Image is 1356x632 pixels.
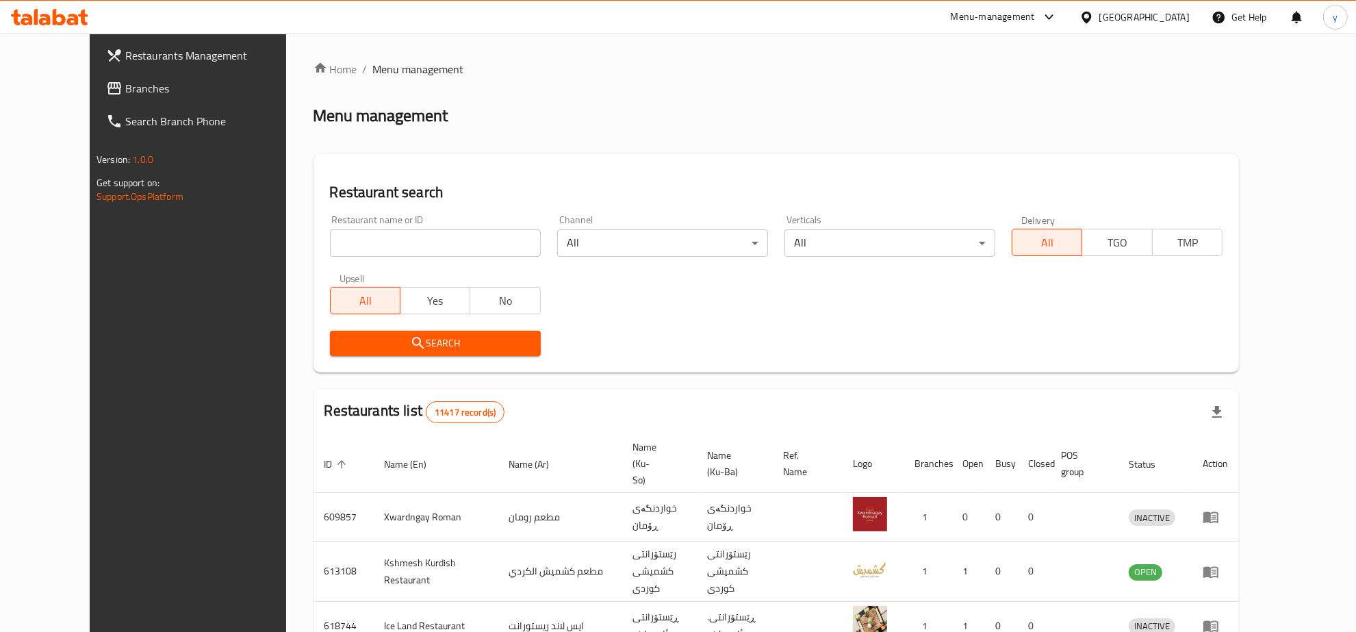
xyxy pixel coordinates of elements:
[984,493,1017,542] td: 0
[400,287,470,314] button: Yes
[470,287,540,314] button: No
[330,229,541,257] input: Search for restaurant name or ID..
[1129,564,1162,580] span: OPEN
[330,287,400,314] button: All
[1061,447,1101,480] span: POS group
[1018,233,1077,253] span: All
[509,456,567,472] span: Name (Ar)
[132,151,153,168] span: 1.0.0
[904,435,951,493] th: Branches
[1129,509,1175,526] div: INACTIVE
[904,542,951,602] td: 1
[1017,493,1050,542] td: 0
[1082,229,1152,256] button: TGO
[904,493,951,542] td: 1
[406,291,465,311] span: Yes
[784,447,826,480] span: Ref. Name
[853,497,887,531] img: Xwardngay Roman
[1088,233,1147,253] span: TGO
[784,229,995,257] div: All
[95,105,316,138] a: Search Branch Phone
[314,61,1239,77] nav: breadcrumb
[498,542,622,602] td: مطعم كشميش الكردي
[373,61,464,77] span: Menu management
[622,493,696,542] td: خواردنگەی ڕۆمان
[1333,10,1338,25] span: y
[984,435,1017,493] th: Busy
[557,229,768,257] div: All
[1158,233,1217,253] span: TMP
[426,406,504,419] span: 11417 record(s)
[1152,229,1223,256] button: TMP
[314,61,357,77] a: Home
[1017,542,1050,602] td: 0
[341,335,530,352] span: Search
[1099,10,1190,25] div: [GEOGRAPHIC_DATA]
[984,542,1017,602] td: 0
[1129,510,1175,526] span: INACTIVE
[842,435,904,493] th: Logo
[476,291,535,311] span: No
[1192,435,1239,493] th: Action
[1129,456,1173,472] span: Status
[125,80,305,97] span: Branches
[385,456,445,472] span: Name (En)
[97,174,159,192] span: Get support on:
[314,542,374,602] td: 613108
[374,493,498,542] td: Xwardngay Roman
[314,105,448,127] h2: Menu management
[426,401,504,423] div: Total records count
[314,493,374,542] td: 609857
[336,291,395,311] span: All
[95,72,316,105] a: Branches
[1203,509,1228,525] div: Menu
[95,39,316,72] a: Restaurants Management
[622,542,696,602] td: رێستۆرانتی کشمیشى كوردى
[853,552,887,586] img: Kshmesh Kurdish Restaurant
[97,188,183,205] a: Support.OpsPlatform
[97,151,130,168] span: Version:
[696,493,773,542] td: خواردنگەی ڕۆمان
[1201,396,1233,429] div: Export file
[330,331,541,356] button: Search
[374,542,498,602] td: Kshmesh Kurdish Restaurant
[1021,215,1056,225] label: Delivery
[951,9,1035,25] div: Menu-management
[340,273,365,283] label: Upsell
[1012,229,1082,256] button: All
[125,113,305,129] span: Search Branch Phone
[951,542,984,602] td: 1
[324,456,350,472] span: ID
[707,447,756,480] span: Name (Ku-Ba)
[498,493,622,542] td: مطعم رومان
[125,47,305,64] span: Restaurants Management
[1203,564,1228,580] div: Menu
[330,182,1223,203] h2: Restaurant search
[951,493,984,542] td: 0
[632,439,680,488] span: Name (Ku-So)
[324,401,505,423] h2: Restaurants list
[1017,435,1050,493] th: Closed
[696,542,773,602] td: رێستۆرانتی کشمیشى كوردى
[363,61,368,77] li: /
[951,435,984,493] th: Open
